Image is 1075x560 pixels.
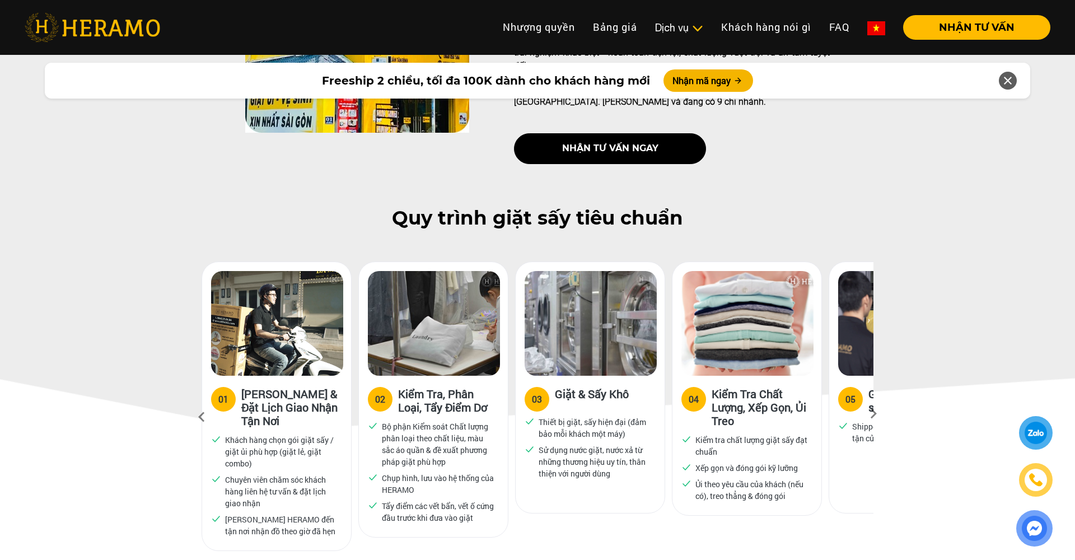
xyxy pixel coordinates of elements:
[695,462,798,474] p: Xếp gọn và đóng gói kỹ lưỡng
[532,393,542,406] div: 03
[382,500,495,524] p: Tẩy điểm các vết bẩn, vết ố cứng đầu trước khi đưa vào giặt
[681,462,691,472] img: checked.svg
[382,472,495,496] p: Chụp hình, lưu vào hệ thống của HERAMO
[695,478,808,502] p: Ủi theo yêu cầu của khách (nếu có), treo thẳng & đóng gói
[689,393,699,406] div: 04
[225,514,338,537] p: [PERSON_NAME] HERAMO đến tận nơi nhận đồ theo giờ đã hẹn
[695,434,808,458] p: Kiểm tra chất lượng giặt sấy đạt chuẩn
[655,20,703,35] div: Dịch vụ
[691,23,703,34] img: subToggleIcon
[368,500,378,510] img: checked.svg
[1030,474,1043,486] img: phone-icon
[681,271,814,376] img: heramo-quy-trinh-giat-hap-tieu-chuan-buoc-4
[241,387,342,427] h3: [PERSON_NAME] & Đặt Lịch Giao Nhận Tận Nơi
[712,387,812,427] h3: Kiểm Tra Chất Lượng, Xếp Gọn, Ủi Treo
[820,15,858,39] a: FAQ
[525,416,535,426] img: checked.svg
[375,393,385,406] div: 02
[845,393,856,406] div: 05
[211,434,221,444] img: checked.svg
[225,434,338,469] p: Khách hàng chọn gói giặt sấy / giặt ủi phù hợp (giặt lẻ, giặt combo)
[225,474,338,509] p: Chuyên viên chăm sóc khách hàng liên hệ tư vấn & đặt lịch giao nhận
[838,421,848,431] img: checked.svg
[681,478,691,488] img: checked.svg
[712,15,820,39] a: Khách hàng nói gì
[584,15,646,39] a: Bảng giá
[525,444,535,454] img: checked.svg
[539,416,652,440] p: Thiết bị giặt, sấy hiện đại (đảm bảo mỗi khách một máy)
[681,434,691,444] img: checked.svg
[382,421,495,468] p: Bộ phận Kiểm soát Chất lượng phân loại theo chất liệu, màu sắc áo quần & đề xuất phương pháp giặt...
[398,387,499,414] h3: Kiểm Tra, Phân Loại, Tẩy Điểm Dơ
[555,387,629,409] h3: Giặt & Sấy Khô
[663,69,753,92] button: Nhận mã ngay
[211,514,221,524] img: checked.svg
[494,15,584,39] a: Nhượng quyền
[852,421,965,444] p: Shipper liên hệ hẹn lịch & giao tận cửa nhà cho khách hàng
[25,207,1050,230] h2: Quy trình giặt sấy tiêu chuẩn
[514,133,706,164] button: nhận tư vấn ngay
[838,271,970,376] img: heramo-quy-trinh-giat-hap-tieu-chuan-buoc-5
[368,271,500,376] img: heramo-quy-trinh-giat-hap-tieu-chuan-buoc-2
[903,15,1050,40] button: NHẬN TƯ VẤN
[211,474,221,484] img: checked.svg
[525,271,657,376] img: heramo-quy-trinh-giat-hap-tieu-chuan-buoc-7
[368,421,378,431] img: checked.svg
[368,472,378,482] img: checked.svg
[1021,465,1051,495] a: phone-icon
[322,72,650,89] span: Freeship 2 chiều, tối đa 100K dành cho khách hàng mới
[25,13,160,42] img: heramo-logo.png
[218,393,228,406] div: 01
[868,387,969,414] h3: Giao lại đồ được vệ sinh sạch thơm
[867,21,885,35] img: vn-flag.png
[211,271,343,376] img: heramo-quy-trinh-giat-hap-tieu-chuan-buoc-1
[894,22,1050,32] a: NHẬN TƯ VẤN
[539,444,652,479] p: Sử dụng nước giặt, nước xả từ những thương hiệu uy tín, thân thiện với người dùng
